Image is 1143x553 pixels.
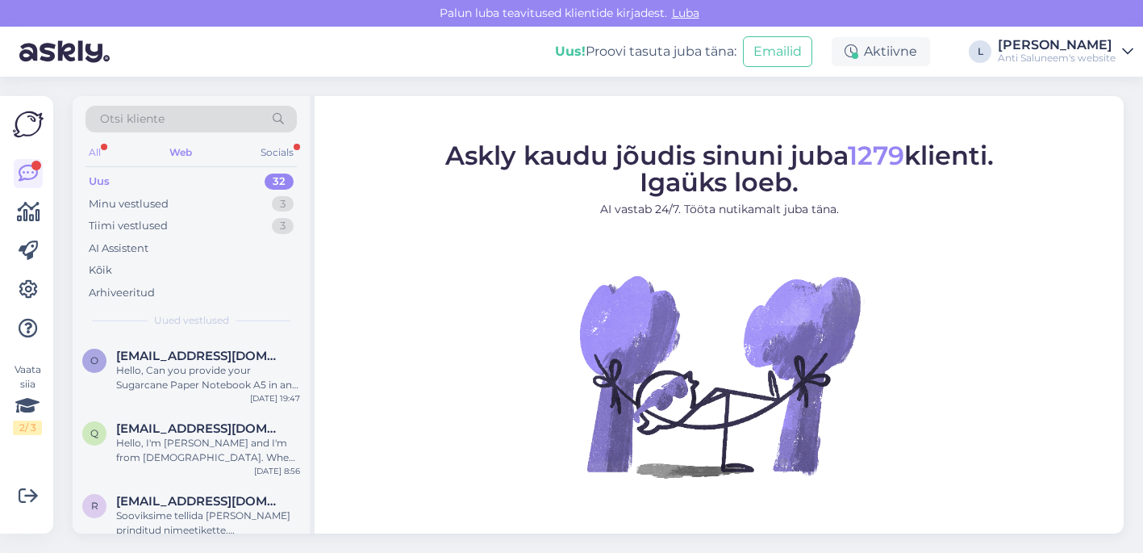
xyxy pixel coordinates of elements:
div: Tiimi vestlused [89,218,168,234]
div: Hello, I'm [PERSON_NAME] and I'm from [DEMOGRAPHIC_DATA]. When browsing your company's promotiona... [116,436,300,465]
span: Askly kaudu jõudis sinuni juba klienti. Igaüks loeb. [445,139,994,197]
div: Hello, Can you provide your Sugarcane Paper Notebook A5 in an unlined (blank) version? The produc... [116,363,300,392]
span: o [90,354,98,367]
div: 3 [272,218,294,234]
div: Kõik [89,262,112,279]
div: [DATE] 8:56 [254,465,300,477]
div: 2 / 3 [13,421,42,435]
div: Web [166,142,195,163]
div: 32 [265,174,294,190]
span: quote02@starawardsmedal.net [116,421,284,436]
div: Sooviksime tellida [PERSON_NAME] prinditud nimeetikette. [PERSON_NAME] võiks olla must ning trükk... [116,509,300,538]
span: r [91,500,98,512]
div: [DATE] 19:47 [250,392,300,404]
button: Emailid [743,36,812,67]
span: Luba [667,6,704,20]
p: AI vastab 24/7. Tööta nutikamalt juba täna. [445,200,994,217]
div: AI Assistent [89,241,148,257]
div: Anti Saluneem's website [998,52,1116,65]
span: Uued vestlused [154,313,229,328]
div: Socials [257,142,297,163]
div: Arhiveeritud [89,285,155,301]
div: Proovi tasuta juba täna: [555,42,736,61]
span: railistina@gmail.com [116,494,284,509]
div: 3 [272,196,294,212]
div: Minu vestlused [89,196,169,212]
span: q [90,427,98,439]
img: No Chat active [574,230,865,521]
span: 1279 [848,139,904,170]
span: Otsi kliente [100,111,165,128]
span: otopix@gmail.com [116,349,284,363]
div: Uus [89,174,110,190]
b: Uus! [555,44,586,59]
div: [PERSON_NAME] [998,39,1116,52]
div: L [969,40,991,63]
div: Aktiivne [832,37,930,66]
div: Vaata siia [13,362,42,435]
img: Askly Logo [13,109,44,140]
div: All [86,142,104,163]
a: [PERSON_NAME]Anti Saluneem's website [998,39,1133,65]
